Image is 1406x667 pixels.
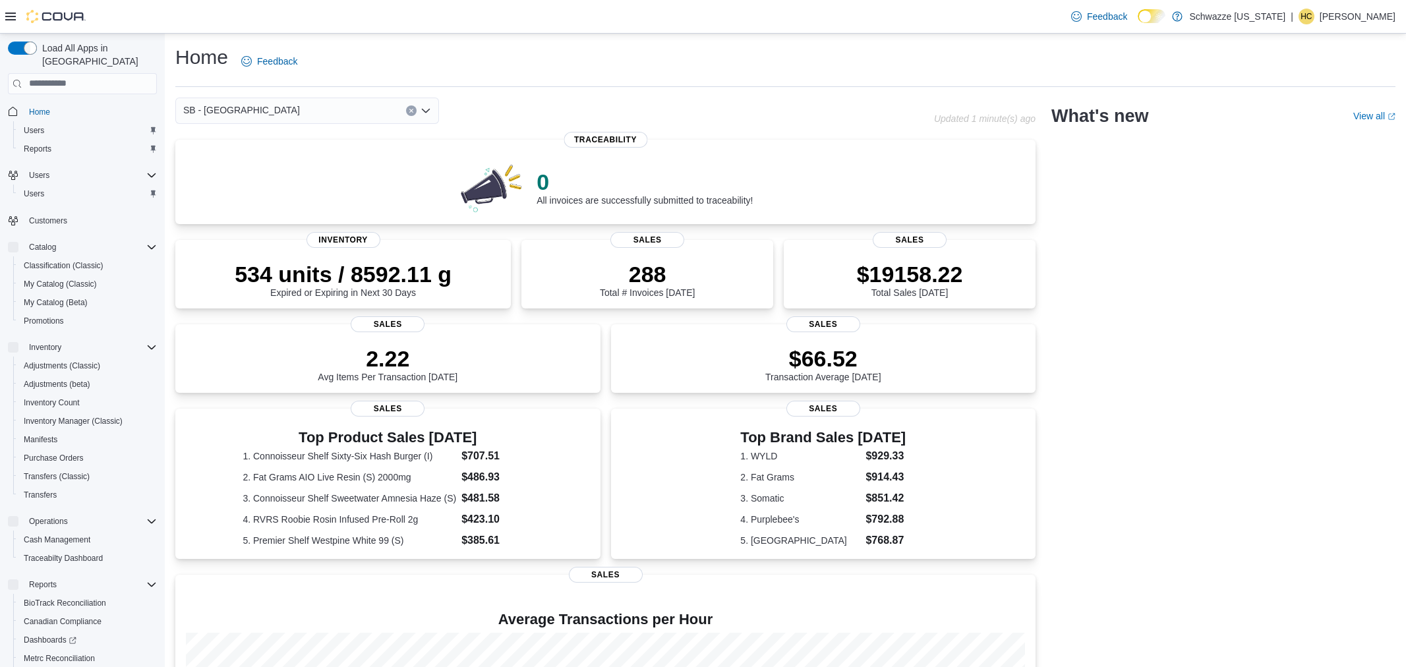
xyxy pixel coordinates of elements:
button: Adjustments (beta) [13,375,162,393]
span: Metrc Reconciliation [24,653,95,664]
dt: 4. Purplebee's [740,513,860,526]
a: Classification (Classic) [18,258,109,274]
button: Users [13,185,162,203]
a: Feedback [1066,3,1132,30]
p: 0 [537,169,753,195]
button: Users [13,121,162,140]
dt: 3. Connoisseur Shelf Sweetwater Amnesia Haze (S) [243,492,456,505]
div: Avg Items Per Transaction [DATE] [318,345,457,382]
span: Users [29,170,49,181]
dt: 2. Fat Grams AIO Live Resin (S) 2000mg [243,471,456,484]
h3: Top Brand Sales [DATE] [740,430,906,446]
div: Expired or Expiring in Next 30 Days [235,261,452,298]
span: Dashboards [18,632,157,648]
button: Catalog [24,239,61,255]
span: Manifests [24,434,57,445]
span: My Catalog (Classic) [18,276,157,292]
a: Feedback [236,48,303,74]
a: Users [18,123,49,138]
span: My Catalog (Beta) [18,295,157,310]
span: Cash Management [24,535,90,545]
a: Dashboards [13,631,162,649]
dd: $792.88 [865,511,906,527]
span: Inventory [307,232,380,248]
span: Users [18,186,157,202]
span: Feedback [257,55,297,68]
a: Reports [18,141,57,157]
span: Users [24,125,44,136]
svg: External link [1388,113,1395,121]
a: Cash Management [18,532,96,548]
a: Traceabilty Dashboard [18,550,108,566]
button: Inventory [3,338,162,357]
a: BioTrack Reconciliation [18,595,111,611]
span: Manifests [18,432,157,448]
span: Adjustments (beta) [24,379,90,390]
a: Transfers [18,487,62,503]
dd: $385.61 [461,533,533,548]
a: Purchase Orders [18,450,89,466]
span: Sales [569,567,643,583]
p: $19158.22 [857,261,963,287]
span: Sales [351,316,425,332]
p: $66.52 [765,345,881,372]
button: Home [3,102,162,121]
dt: 1. WYLD [740,449,860,463]
dd: $486.93 [461,469,533,485]
span: Sales [786,316,860,332]
dd: $914.43 [865,469,906,485]
a: Home [24,104,55,120]
div: Transaction Average [DATE] [765,345,881,382]
span: Users [24,188,44,199]
span: Transfers (Classic) [18,469,157,484]
span: Operations [24,513,157,529]
button: Customers [3,211,162,230]
img: Cova [26,10,86,23]
a: Dashboards [18,632,82,648]
dd: $768.87 [865,533,906,548]
button: Purchase Orders [13,449,162,467]
dt: 3. Somatic [740,492,860,505]
span: Customers [29,216,67,226]
span: Reports [24,144,51,154]
span: Inventory [29,342,61,353]
span: Users [18,123,157,138]
a: Inventory Count [18,395,85,411]
span: Adjustments (Classic) [24,361,100,371]
div: All invoices are successfully submitted to traceability! [537,169,753,206]
span: Operations [29,516,68,527]
span: Home [24,103,157,120]
button: Reports [24,577,62,593]
dd: $929.33 [865,448,906,464]
span: Customers [24,212,157,229]
span: Promotions [18,313,157,329]
span: Sales [873,232,947,248]
button: Promotions [13,312,162,330]
button: Canadian Compliance [13,612,162,631]
dd: $481.58 [461,490,533,506]
button: Cash Management [13,531,162,549]
a: Adjustments (beta) [18,376,96,392]
span: Traceabilty Dashboard [18,550,157,566]
span: SB - [GEOGRAPHIC_DATA] [183,102,300,118]
h3: Top Product Sales [DATE] [243,430,533,446]
span: Transfers [18,487,157,503]
span: Reports [18,141,157,157]
span: Home [29,107,50,117]
p: 2.22 [318,345,457,372]
span: Inventory Manager (Classic) [18,413,157,429]
button: Manifests [13,430,162,449]
button: Adjustments (Classic) [13,357,162,375]
h4: Average Transactions per Hour [186,612,1025,627]
button: Traceabilty Dashboard [13,549,162,567]
dt: 1. Connoisseur Shelf Sixty-Six Hash Burger (I) [243,449,456,463]
a: View allExternal link [1353,111,1395,121]
button: Classification (Classic) [13,256,162,275]
span: Inventory Count [24,397,80,408]
span: Inventory Count [18,395,157,411]
button: Users [24,167,55,183]
button: Transfers [13,486,162,504]
button: Operations [24,513,73,529]
button: Inventory Manager (Classic) [13,412,162,430]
